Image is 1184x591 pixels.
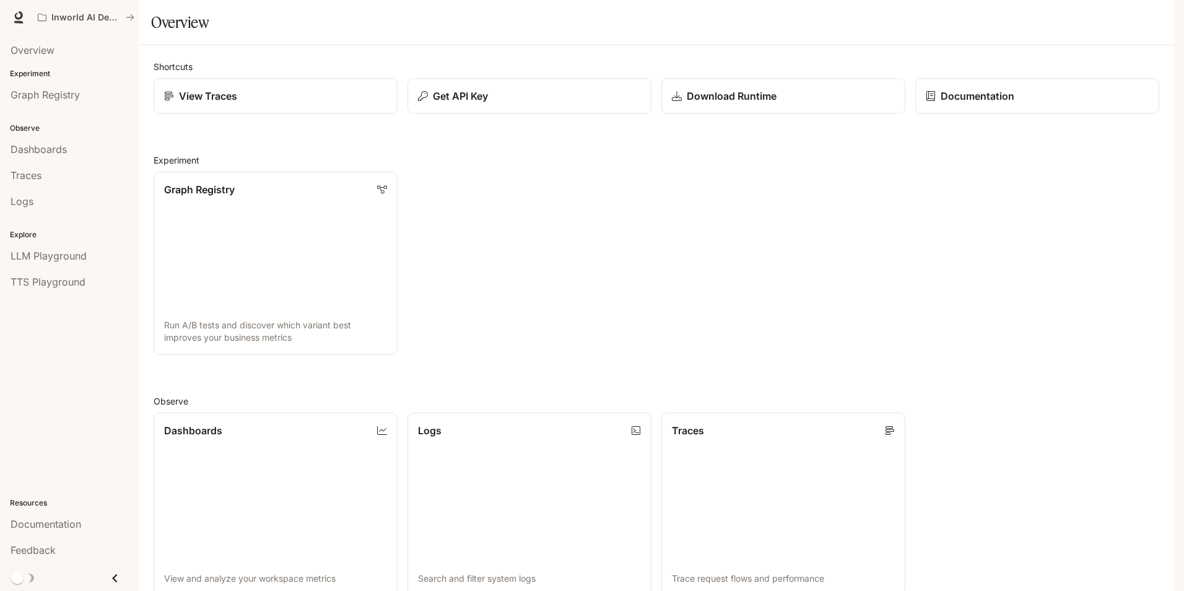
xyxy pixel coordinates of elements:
p: Get API Key [433,89,488,103]
p: Dashboards [164,423,222,438]
a: Download Runtime [661,78,905,114]
a: Documentation [915,78,1159,114]
p: Logs [418,423,442,438]
h2: Observe [154,395,1159,408]
h2: Experiment [154,154,1159,167]
p: Graph Registry [164,182,235,197]
p: Documentation [941,89,1014,103]
p: Inworld AI Demos [51,12,121,23]
a: View Traces [154,78,398,114]
p: View and analyze your workspace metrics [164,572,387,585]
p: Download Runtime [687,89,777,103]
p: Traces [672,423,704,438]
h1: Overview [151,10,209,35]
button: All workspaces [32,5,140,30]
h2: Shortcuts [154,60,1159,73]
p: Run A/B tests and discover which variant best improves your business metrics [164,319,387,344]
button: Get API Key [407,78,651,114]
p: View Traces [179,89,237,103]
a: Graph RegistryRun A/B tests and discover which variant best improves your business metrics [154,172,398,355]
p: Trace request flows and performance [672,572,895,585]
p: Search and filter system logs [418,572,641,585]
